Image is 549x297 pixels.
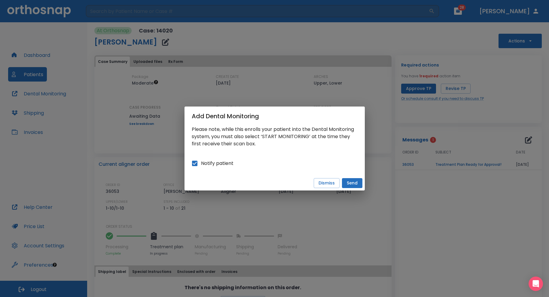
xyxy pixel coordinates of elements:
button: Dismiss [314,178,340,188]
h2: Add Dental Monitoring [185,107,365,126]
span: Notify patient [201,160,233,167]
p: Please note, while this enrolls your patient into the Dental Monitoring system, you must also sel... [192,126,358,147]
div: Open Intercom Messenger [529,277,543,291]
button: Send [342,178,362,188]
